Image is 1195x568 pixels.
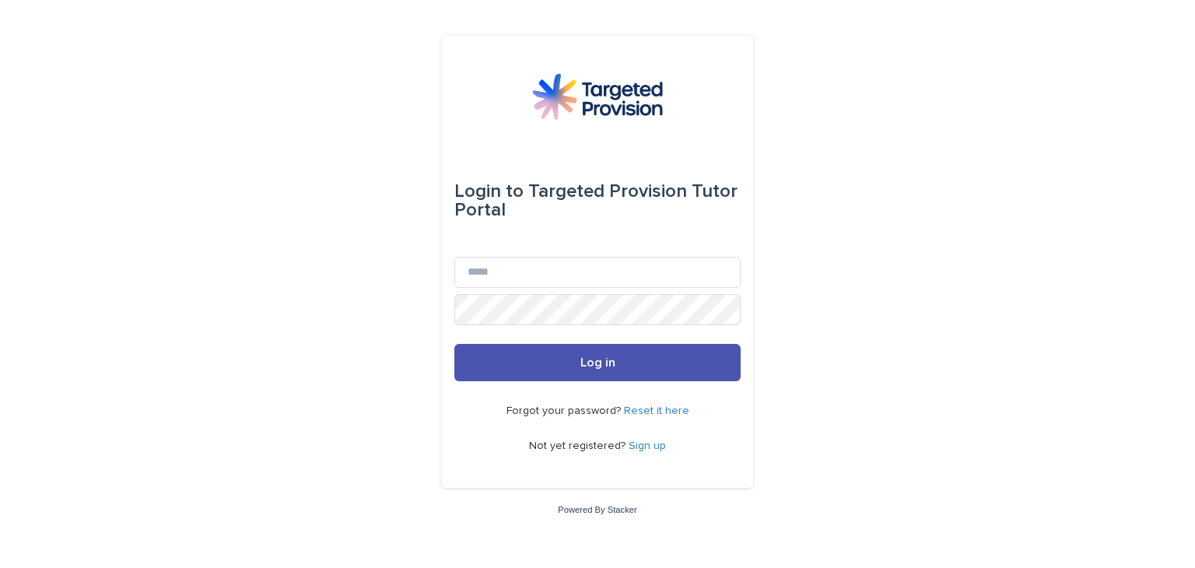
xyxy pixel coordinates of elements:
div: Targeted Provision Tutor Portal [454,170,741,232]
button: Log in [454,344,741,381]
span: Login to [454,182,524,201]
span: Forgot your password? [506,405,624,416]
a: Sign up [629,440,666,451]
a: Reset it here [624,405,689,416]
span: Not yet registered? [529,440,629,451]
a: Powered By Stacker [558,505,636,514]
img: M5nRWzHhSzIhMunXDL62 [532,73,663,120]
span: Log in [580,356,615,369]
